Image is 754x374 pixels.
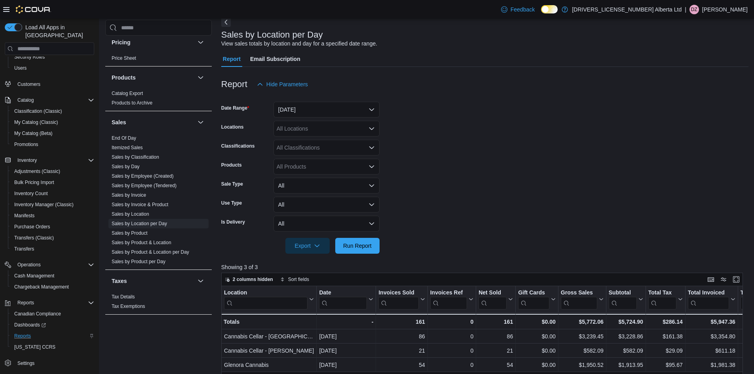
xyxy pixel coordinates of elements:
span: [US_STATE] CCRS [14,344,55,350]
div: 54 [378,360,425,370]
span: Transfers [11,244,94,254]
span: Canadian Compliance [14,311,61,317]
a: Sales by Day [112,164,140,169]
button: Pricing [112,38,194,46]
a: My Catalog (Beta) [11,129,56,138]
div: $0.00 [518,317,556,327]
span: Reports [14,333,31,339]
div: $3,239.45 [561,332,604,341]
div: Invoices Sold [378,289,418,309]
span: Sales by Employee (Tendered) [112,182,177,189]
label: Use Type [221,200,242,206]
div: Products [105,89,212,111]
span: Email Subscription [250,51,300,67]
div: Doug Zimmerman [689,5,699,14]
button: Transfers [8,243,97,254]
a: Settings [14,359,38,368]
span: Chargeback Management [11,282,94,292]
button: Keyboard shortcuts [706,275,716,284]
p: [PERSON_NAME] [702,5,748,14]
a: [US_STATE] CCRS [11,342,59,352]
div: Cannabis Cellar - [PERSON_NAME] [224,346,314,355]
div: Taxes [105,292,212,314]
input: Dark Mode [541,5,558,13]
span: Settings [14,358,94,368]
button: Invoices Ref [430,289,473,309]
div: Total Tax [648,289,676,297]
div: Total Invoiced [688,289,729,309]
span: Transfers [14,246,34,252]
div: Pricing [105,53,212,66]
span: Catalog Export [112,90,143,97]
span: Tax Exemptions [112,303,145,309]
button: My Catalog (Beta) [8,128,97,139]
span: Sales by Employee (Created) [112,173,174,179]
button: Next [221,17,231,27]
span: Inventory Manager (Classic) [14,201,74,208]
button: Inventory Manager (Classic) [8,199,97,210]
a: Transfers (Classic) [11,233,57,243]
div: 161 [479,317,513,327]
span: Customers [14,79,94,89]
a: Purchase Orders [11,222,53,232]
a: Users [11,63,30,73]
span: Promotions [14,141,38,148]
span: Sales by Product per Day [112,258,165,265]
span: Purchase Orders [14,224,50,230]
div: Location [224,289,308,297]
a: Manifests [11,211,38,220]
span: Sales by Invoice & Product [112,201,168,208]
div: 161 [378,317,425,327]
div: $95.67 [648,360,683,370]
p: [DRIVERS_LICENSE_NUMBER] Alberta Ltd [572,5,682,14]
div: Date [319,289,367,297]
button: Products [112,74,194,82]
div: Invoices Ref [430,289,467,309]
button: Gift Cards [518,289,556,309]
span: Products to Archive [112,100,152,106]
button: Products [196,73,205,82]
button: Canadian Compliance [8,308,97,319]
button: Invoices Sold [378,289,425,309]
a: Bulk Pricing Import [11,178,57,187]
span: Catalog [14,95,94,105]
a: Inventory Manager (Classic) [11,200,77,209]
span: Sales by Location per Day [112,220,167,227]
a: Customers [14,80,44,89]
span: DZ [691,5,697,14]
div: 0 [430,317,473,327]
button: Taxes [196,276,205,286]
button: Manifests [8,210,97,221]
div: $0.00 [518,346,556,355]
a: Dashboards [11,320,49,330]
span: Cash Management [11,271,94,281]
span: Cash Management [14,273,54,279]
span: Adjustments (Classic) [14,168,60,175]
a: Sales by Product & Location per Day [112,249,189,255]
span: Transfers (Classic) [11,233,94,243]
button: All [273,178,380,194]
a: Sales by Product per Day [112,259,165,264]
button: Operations [14,260,44,270]
span: Tax Details [112,294,135,300]
div: 86 [378,332,425,341]
span: Itemized Sales [112,144,143,151]
div: Gross Sales [561,289,597,309]
button: 2 columns hidden [222,275,276,284]
div: Gift Cards [518,289,549,297]
div: Location [224,289,308,309]
button: Total Tax [648,289,683,309]
span: My Catalog (Beta) [14,130,53,137]
span: Classification (Classic) [14,108,62,114]
span: Run Report [343,242,372,250]
a: My Catalog (Classic) [11,118,61,127]
a: Promotions [11,140,42,149]
h3: Report [221,80,247,89]
button: [US_STATE] CCRS [8,342,97,353]
span: Sales by Day [112,163,140,170]
span: My Catalog (Beta) [11,129,94,138]
h3: Products [112,74,136,82]
button: Total Invoiced [688,289,735,309]
span: Purchase Orders [11,222,94,232]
